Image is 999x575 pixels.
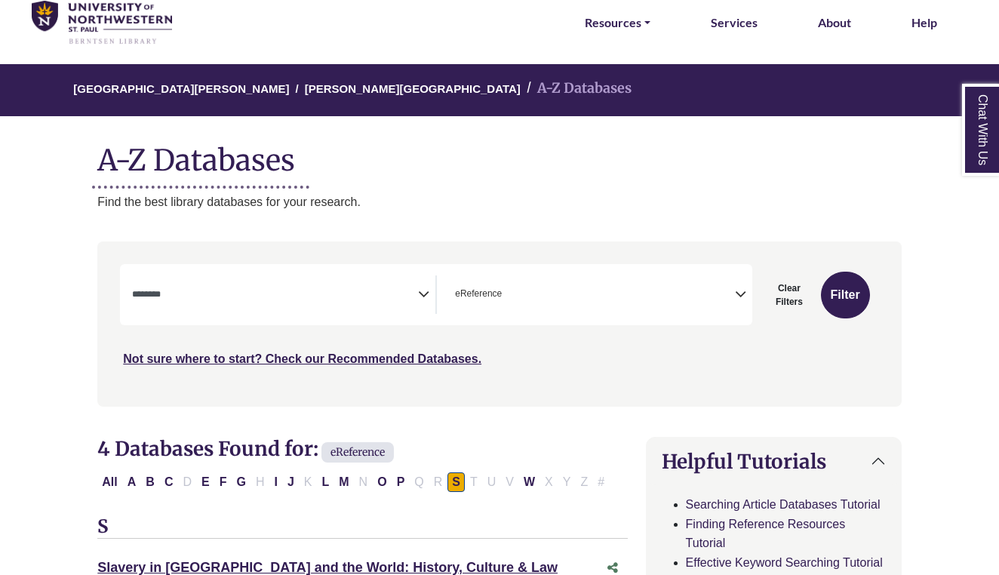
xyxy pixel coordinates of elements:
a: [GEOGRAPHIC_DATA][PERSON_NAME] [73,80,289,95]
button: Filter Results A [123,472,141,492]
button: Filter Results M [334,472,353,492]
p: Find the best library databases for your research. [97,192,901,212]
span: eReference [321,442,394,463]
nav: breadcrumb [97,64,901,116]
span: 4 Databases Found for: [97,436,318,461]
button: Filter Results E [197,472,214,492]
a: Resources [585,13,650,32]
li: A-Z Databases [521,78,632,100]
a: [PERSON_NAME][GEOGRAPHIC_DATA] [305,80,521,95]
button: Filter Results W [519,472,539,492]
img: library_home [32,1,172,45]
nav: Search filters [97,241,901,406]
button: Helpful Tutorials [647,438,901,485]
li: eReference [449,287,502,301]
button: All [97,472,121,492]
button: Filter Results S [447,472,465,492]
a: Searching Article Databases Tutorial [686,498,881,511]
button: Filter Results P [392,472,410,492]
textarea: Search [505,290,512,302]
a: Effective Keyword Searching Tutorial [686,556,883,569]
h3: S [97,516,627,539]
button: Filter Results F [215,472,232,492]
button: Clear Filters [761,272,817,318]
button: Filter Results I [269,472,281,492]
a: Slavery in [GEOGRAPHIC_DATA] and the World: History, Culture & Law [97,560,558,575]
button: Filter Results O [373,472,391,492]
a: Services [711,13,758,32]
a: About [818,13,851,32]
button: Filter Results J [283,472,299,492]
button: Filter Results L [318,472,334,492]
button: Filter Results B [141,472,159,492]
a: Finding Reference Resources Tutorial [686,518,846,550]
span: eReference [455,287,502,301]
a: Help [911,13,937,32]
h1: A-Z Databases [97,131,901,177]
a: Not sure where to start? Check our Recommended Databases. [123,352,481,365]
button: Filter Results C [160,472,178,492]
div: Alpha-list to filter by first letter of database name [97,475,610,487]
button: Filter Results G [232,472,250,492]
button: Submit for Search Results [821,272,870,318]
textarea: Search [132,290,418,302]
